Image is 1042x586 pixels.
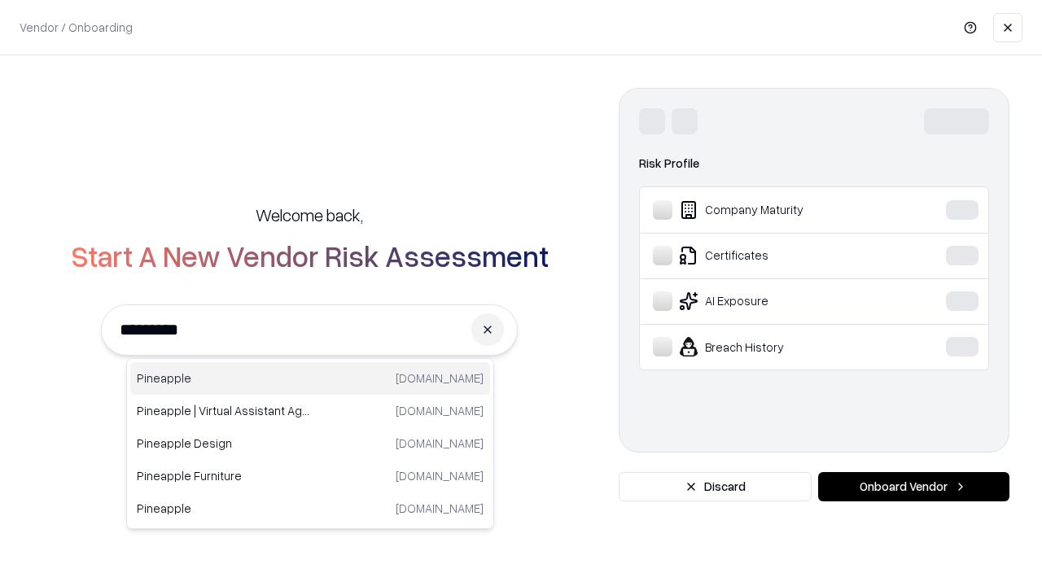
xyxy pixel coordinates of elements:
[137,500,310,517] p: Pineapple
[137,402,310,419] p: Pineapple | Virtual Assistant Agency
[818,472,1009,501] button: Onboard Vendor
[619,472,812,501] button: Discard
[396,370,484,387] p: [DOMAIN_NAME]
[653,246,896,265] div: Certificates
[396,500,484,517] p: [DOMAIN_NAME]
[20,19,133,36] p: Vendor / Onboarding
[137,467,310,484] p: Pineapple Furniture
[396,402,484,419] p: [DOMAIN_NAME]
[653,200,896,220] div: Company Maturity
[396,467,484,484] p: [DOMAIN_NAME]
[126,358,494,529] div: Suggestions
[639,154,989,173] div: Risk Profile
[137,435,310,452] p: Pineapple Design
[396,435,484,452] p: [DOMAIN_NAME]
[137,370,310,387] p: Pineapple
[653,337,896,356] div: Breach History
[653,291,896,311] div: AI Exposure
[71,239,549,272] h2: Start A New Vendor Risk Assessment
[256,203,363,226] h5: Welcome back,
